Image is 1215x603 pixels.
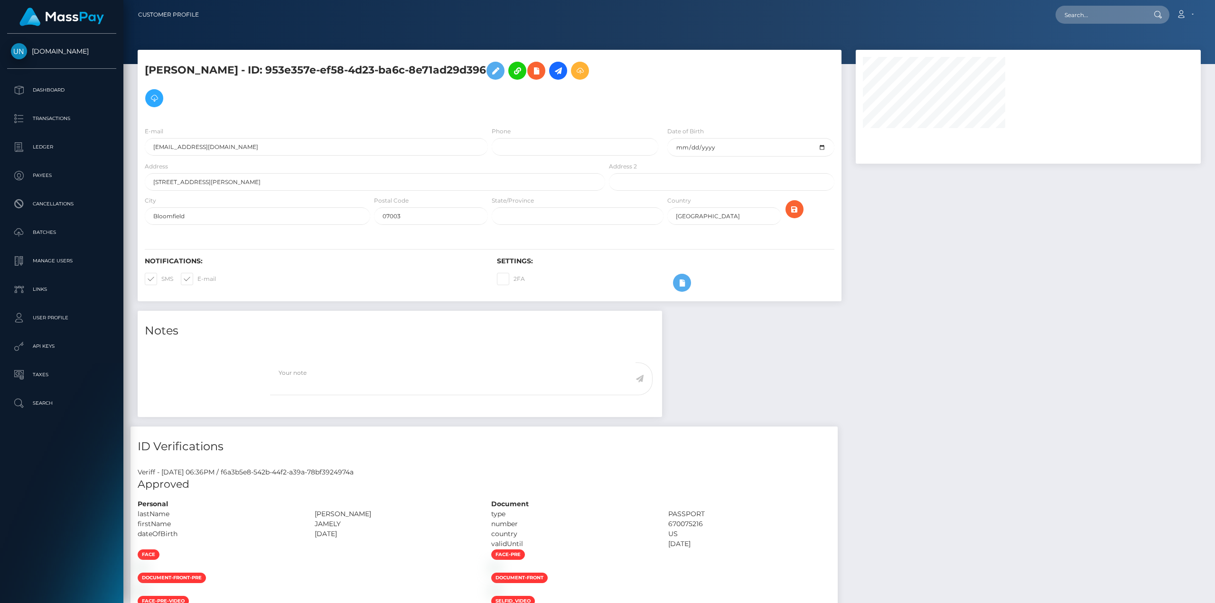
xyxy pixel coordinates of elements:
p: Ledger [11,140,112,154]
h6: Notifications: [145,257,483,265]
label: SMS [145,273,173,285]
label: Date of Birth [667,127,704,136]
a: API Keys [7,334,116,358]
label: State/Province [492,196,534,205]
label: Phone [492,127,511,136]
p: API Keys [11,339,112,353]
a: Cancellations [7,192,116,216]
p: Links [11,282,112,297]
span: face [138,549,159,560]
div: country [484,529,661,539]
p: Batches [11,225,112,240]
div: PASSPORT [661,509,838,519]
div: [DATE] [308,529,485,539]
img: 07f1c579-5925-4560-ac23-964b9db9c60d [491,564,499,571]
h6: Settings: [497,257,835,265]
a: Payees [7,164,116,187]
p: Payees [11,168,112,183]
a: User Profile [7,306,116,330]
img: be2e501f-d587-441b-b947-2e864e244359 [138,587,145,594]
div: [PERSON_NAME] [308,509,485,519]
img: MassPay Logo [19,8,104,26]
a: Search [7,391,116,415]
a: Manage Users [7,249,116,273]
h5: [PERSON_NAME] - ID: 953e357e-ef58-4d23-ba6c-8e71ad29d396 [145,57,600,112]
a: Initiate Payout [549,62,567,80]
label: Address [145,162,168,171]
img: 81fda797-0767-422f-ab9c-3073ad5b1d04 [491,587,499,594]
div: JAMELY [308,519,485,529]
img: Unlockt.me [11,43,27,59]
label: City [145,196,156,205]
p: Manage Users [11,254,112,268]
span: [DOMAIN_NAME] [7,47,116,56]
h4: Notes [145,323,655,339]
label: 2FA [497,273,525,285]
a: Taxes [7,363,116,387]
a: Dashboard [7,78,116,102]
div: firstName [131,519,308,529]
label: E-mail [181,273,216,285]
span: document-front [491,573,548,583]
h4: ID Verifications [138,438,831,455]
div: dateOfBirth [131,529,308,539]
p: Search [11,396,112,410]
p: Cancellations [11,197,112,211]
div: US [661,529,838,539]
div: Veriff - [DATE] 06:36PM / f6a3b5e8-542b-44f2-a39a-78bf3924974a [131,467,838,477]
strong: Document [491,500,529,508]
p: Transactions [11,111,112,126]
p: Dashboard [11,83,112,97]
img: 7ccb8d6b-b5b8-47b1-a55c-d85c39556481 [138,564,145,571]
span: face-pre [491,549,525,560]
div: [DATE] [661,539,838,549]
div: 670075216 [661,519,838,529]
label: Country [667,196,691,205]
label: Postal Code [374,196,409,205]
div: type [484,509,661,519]
a: Transactions [7,107,116,130]
p: User Profile [11,311,112,325]
strong: Personal [138,500,168,508]
a: Customer Profile [138,5,199,25]
p: Taxes [11,368,112,382]
a: Batches [7,221,116,244]
a: Ledger [7,135,116,159]
label: Address 2 [609,162,637,171]
div: lastName [131,509,308,519]
span: document-front-pre [138,573,206,583]
input: Search... [1056,6,1145,24]
div: validUntil [484,539,661,549]
h5: Approved [138,477,831,492]
a: Links [7,278,116,301]
div: number [484,519,661,529]
label: E-mail [145,127,163,136]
